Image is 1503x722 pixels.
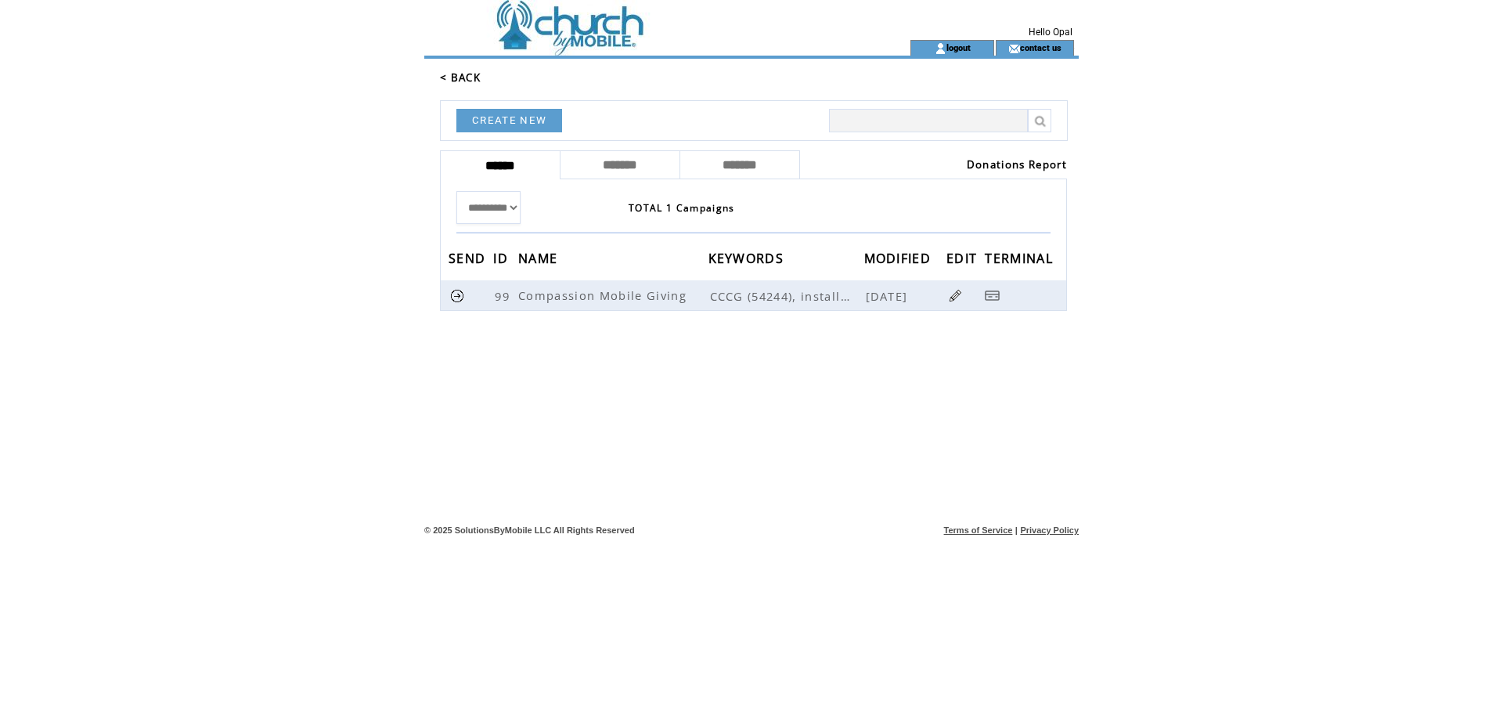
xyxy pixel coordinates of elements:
[946,246,981,275] span: EDIT
[456,109,562,132] a: CREATE NEW
[1015,525,1018,535] span: |
[1029,27,1072,38] span: Hello Opal
[440,70,481,85] a: < BACK
[866,288,912,304] span: [DATE]
[944,525,1013,535] a: Terms of Service
[710,288,863,304] span: CCCG (54244), installation (54244)
[864,246,935,275] span: MODIFIED
[493,246,512,275] span: ID
[935,42,946,55] img: account_icon.gif
[708,253,788,262] a: KEYWORDS
[708,246,788,275] span: KEYWORDS
[967,157,1067,171] a: Donations Report
[1008,42,1020,55] img: contact_us_icon.gif
[985,246,1057,275] span: TERMINAL
[424,525,635,535] span: © 2025 SolutionsByMobile LLC All Rights Reserved
[518,253,561,262] a: NAME
[493,253,512,262] a: ID
[449,246,489,275] span: SEND
[518,287,690,303] span: Compassion Mobile Giving
[1020,42,1061,52] a: contact us
[946,42,971,52] a: logout
[518,246,561,275] span: NAME
[1020,525,1079,535] a: Privacy Policy
[495,288,514,304] span: 99
[629,201,735,215] span: TOTAL 1 Campaigns
[864,253,935,262] a: MODIFIED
